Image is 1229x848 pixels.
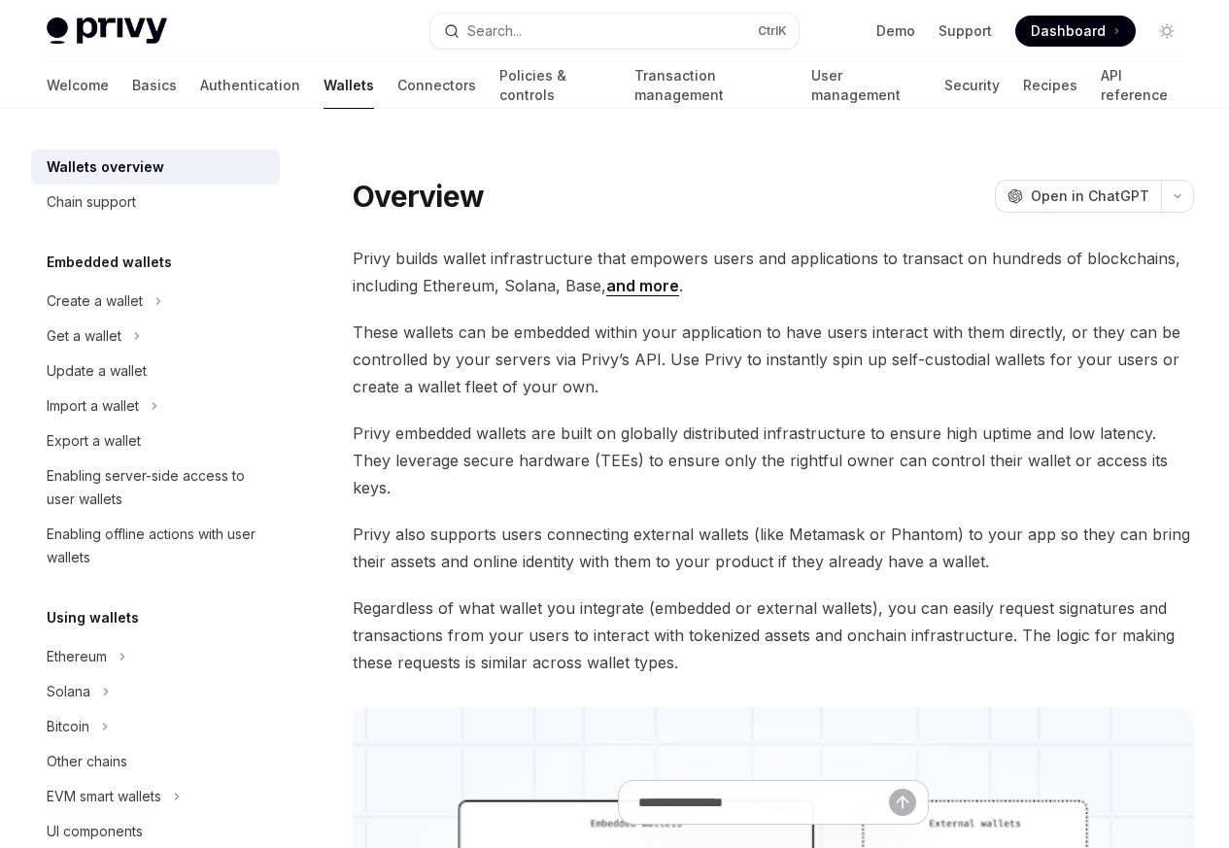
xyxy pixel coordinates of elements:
button: Toggle Import a wallet section [31,389,280,424]
div: Solana [47,680,90,703]
span: Ctrl K [758,23,787,39]
a: Recipes [1023,62,1077,109]
span: Dashboard [1031,21,1106,41]
div: Other chains [47,750,127,773]
a: Transaction management [634,62,789,109]
button: Send message [889,789,916,816]
a: Chain support [31,185,280,220]
span: Regardless of what wallet you integrate (embedded or external wallets), you can easily request si... [353,594,1194,676]
h5: Embedded wallets [47,251,172,274]
a: Authentication [200,62,300,109]
div: Bitcoin [47,715,89,738]
div: UI components [47,820,143,843]
a: Support [939,21,992,41]
a: Policies & controls [499,62,611,109]
button: Toggle EVM smart wallets section [31,779,280,814]
a: API reference [1101,62,1182,109]
a: Welcome [47,62,109,109]
div: Ethereum [47,645,107,668]
div: Wallets overview [47,155,164,179]
button: Open in ChatGPT [995,180,1161,213]
button: Toggle Solana section [31,674,280,709]
div: Update a wallet [47,359,147,383]
div: Search... [467,19,522,43]
span: Privy embedded wallets are built on globally distributed infrastructure to ensure high uptime and... [353,420,1194,501]
span: These wallets can be embedded within your application to have users interact with them directly, ... [353,319,1194,400]
h5: Using wallets [47,606,139,629]
span: Open in ChatGPT [1031,187,1149,206]
div: Get a wallet [47,324,121,348]
h1: Overview [353,179,484,214]
a: Wallets overview [31,150,280,185]
a: User management [811,62,921,109]
a: Enabling server-side access to user wallets [31,458,280,517]
button: Toggle Create a wallet section [31,284,280,319]
a: Connectors [397,62,476,109]
button: Open search [430,14,799,49]
a: Security [944,62,1000,109]
a: Enabling offline actions with user wallets [31,517,280,575]
div: Enabling server-side access to user wallets [47,464,268,511]
a: Other chains [31,744,280,779]
div: Enabling offline actions with user wallets [47,523,268,569]
span: Privy also supports users connecting external wallets (like Metamask or Phantom) to your app so t... [353,521,1194,575]
img: light logo [47,17,167,45]
input: Ask a question... [638,781,889,824]
div: Export a wallet [47,429,141,453]
div: Create a wallet [47,289,143,313]
a: and more [606,276,679,296]
div: Import a wallet [47,394,139,418]
a: Dashboard [1015,16,1136,47]
div: EVM smart wallets [47,785,161,808]
button: Toggle Bitcoin section [31,709,280,744]
button: Toggle Get a wallet section [31,319,280,354]
a: Export a wallet [31,424,280,458]
a: Demo [876,21,915,41]
a: Update a wallet [31,354,280,389]
a: Basics [132,62,177,109]
a: Wallets [324,62,374,109]
div: Chain support [47,190,136,214]
button: Toggle Ethereum section [31,639,280,674]
button: Toggle dark mode [1151,16,1182,47]
span: Privy builds wallet infrastructure that empowers users and applications to transact on hundreds o... [353,245,1194,299]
